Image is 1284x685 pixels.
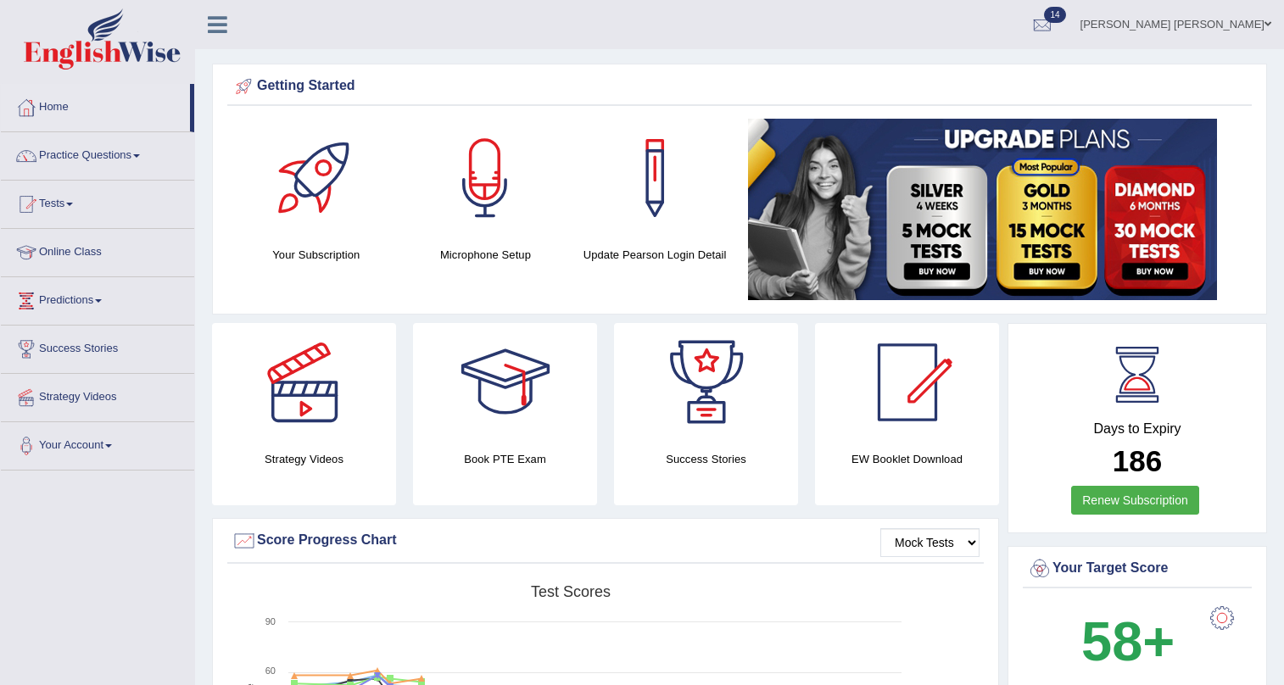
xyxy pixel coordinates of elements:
a: Online Class [1,229,194,271]
h4: Days to Expiry [1027,421,1248,437]
a: Renew Subscription [1071,486,1199,515]
a: Predictions [1,277,194,320]
a: Practice Questions [1,132,194,175]
a: Home [1,84,190,126]
b: 186 [1113,444,1162,477]
div: Getting Started [232,74,1248,99]
a: Tests [1,181,194,223]
h4: EW Booklet Download [815,450,999,468]
h4: Update Pearson Login Detail [578,246,731,264]
a: Success Stories [1,326,194,368]
h4: Book PTE Exam [413,450,597,468]
h4: Success Stories [614,450,798,468]
img: small5.jpg [748,119,1217,300]
a: Your Account [1,422,194,465]
h4: Microphone Setup [410,246,562,264]
text: 60 [265,666,276,676]
h4: Strategy Videos [212,450,396,468]
h4: Your Subscription [240,246,393,264]
text: 90 [265,616,276,627]
a: Strategy Videos [1,374,194,416]
b: 58+ [1081,610,1175,672]
span: 14 [1044,7,1065,23]
div: Your Target Score [1027,556,1248,582]
tspan: Test scores [531,583,611,600]
div: Score Progress Chart [232,528,980,554]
